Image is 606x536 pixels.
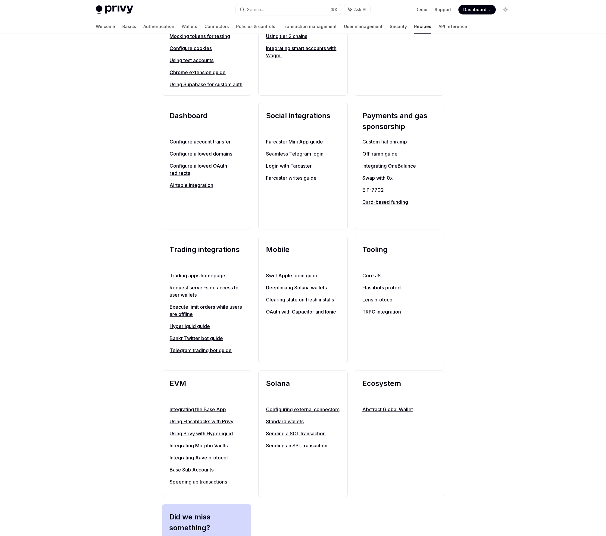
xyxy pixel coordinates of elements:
img: light logo [96,5,133,14]
a: Clearing state on fresh installs [266,296,340,303]
h2: Payments and gas sponsorship [362,110,436,132]
a: Using Supabase for custom auth [170,81,244,88]
a: Abstract Global Wallet [362,406,436,413]
a: Core JS [362,272,436,279]
a: Airtable integration [170,181,244,189]
a: Seamless Telegram login [266,150,340,157]
a: Support [435,7,451,13]
a: Transaction management [283,19,337,34]
a: OAuth with Capacitor and Ionic [266,308,340,315]
a: Using tier 2 chains [266,33,340,40]
a: Swift Apple login guide [266,272,340,279]
a: Security [390,19,407,34]
a: EIP-7702 [362,186,436,194]
a: Execute limit orders while users are offline [170,303,244,318]
a: Base Sub Accounts [170,466,244,473]
a: Integrating OneBalance [362,162,436,169]
div: Search... [247,6,264,13]
a: Trading apps homepage [170,272,244,279]
a: Sending a SOL transaction [266,430,340,437]
a: Chrome extension guide [170,69,244,76]
h2: Ecosystem [362,378,436,400]
h2: Mobile [266,244,340,266]
a: Swap with 0x [362,174,436,181]
h2: Trading integrations [170,244,244,266]
a: Wallets [182,19,197,34]
a: Custom fiat onramp [362,138,436,145]
button: Ask AI [344,4,370,15]
a: Mocking tokens for testing [170,33,244,40]
a: Recipes [414,19,431,34]
a: Configure allowed OAuth redirects [170,162,244,177]
a: Telegram trading bot guide [170,347,244,354]
a: TRPC integration [362,308,436,315]
button: Toggle dark mode [501,5,510,14]
a: Policies & controls [236,19,275,34]
h2: Tooling [362,244,436,266]
a: Hyperliquid guide [170,323,244,330]
a: API reference [439,19,467,34]
a: Using test accounts [170,57,244,64]
a: Lens protocol [362,296,436,303]
a: Connectors [205,19,229,34]
a: Speeding up transactions [170,478,244,485]
span: Dashboard [463,7,486,13]
a: Bankr Twitter bot guide [170,335,244,342]
a: Configure account transfer [170,138,244,145]
a: Flashbots protect [362,284,436,291]
a: Using Privy with Hyperliquid [170,430,244,437]
a: User management [344,19,383,34]
a: Integrating Aave protocol [170,454,244,461]
a: Deeplinking Solana wallets [266,284,340,291]
h2: Solana [266,378,340,400]
a: Configure allowed domains [170,150,244,157]
a: Demo [415,7,427,13]
a: Using Flashblocks with Privy [170,418,244,425]
a: Standard wallets [266,418,340,425]
a: Card-based funding [362,198,436,206]
h2: EVM [170,378,244,400]
a: Farcaster writes guide [266,174,340,181]
a: Configure cookies [170,45,244,52]
a: Integrating smart accounts with Wagmi [266,45,340,59]
a: Dashboard [458,5,496,14]
a: Authentication [143,19,174,34]
h2: Did we miss something? [169,512,244,533]
a: Configuring external connectors [266,406,340,413]
a: Login with Farcaster [266,162,340,169]
h2: Social integrations [266,110,340,132]
span: Ask AI [354,7,366,13]
a: Basics [122,19,136,34]
a: Integrating Morpho Vaults [170,442,244,449]
span: ⌘ K [331,7,337,12]
h2: Dashboard [170,110,244,132]
a: Sending an SPL transaction [266,442,340,449]
a: Welcome [96,19,115,34]
button: Search...⌘K [236,4,341,15]
a: Request server-side access to user wallets [170,284,244,298]
a: Farcaster Mini App guide [266,138,340,145]
a: Off-ramp guide [362,150,436,157]
a: Integrating the Base App [170,406,244,413]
